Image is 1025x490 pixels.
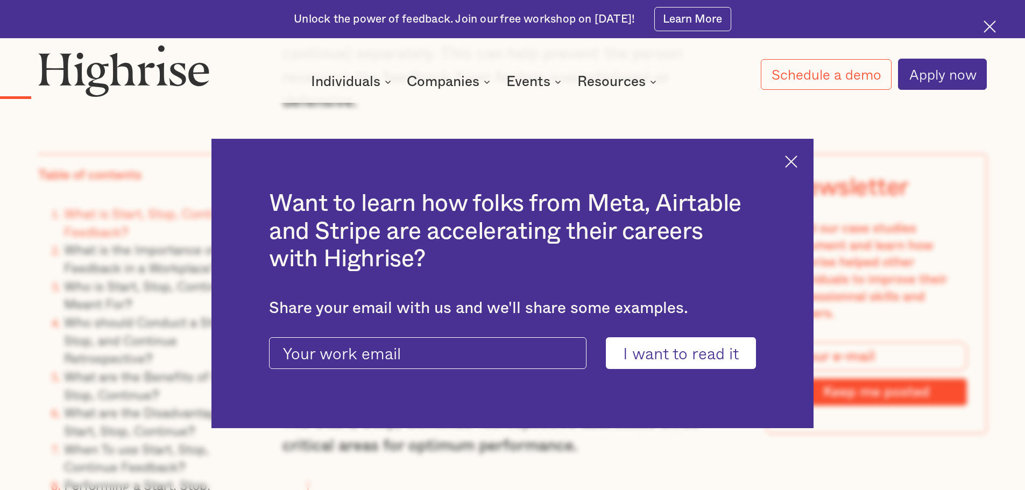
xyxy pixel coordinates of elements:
div: Share your email with us and we'll share some examples. [269,299,756,318]
div: Unlock the power of feedback. Join our free workshop on [DATE]! [294,12,635,27]
img: Highrise logo [38,45,209,96]
div: Events [506,75,550,88]
img: Cross icon [785,155,797,168]
div: Resources [577,75,660,88]
input: I want to read it [606,337,756,370]
h2: Want to learn how folks from Meta, Airtable and Stripe are accelerating their careers with Highrise? [269,190,756,273]
div: Resources [577,75,646,88]
div: Individuals [311,75,394,88]
form: current-ascender-blog-article-modal-form [269,337,756,370]
div: Companies [407,75,493,88]
a: Learn More [654,7,731,31]
img: Cross icon [984,20,996,33]
div: Individuals [311,75,380,88]
a: Schedule a demo [761,59,892,90]
div: Companies [407,75,479,88]
a: Apply now [898,59,987,90]
input: Your work email [269,337,586,370]
div: Events [506,75,564,88]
